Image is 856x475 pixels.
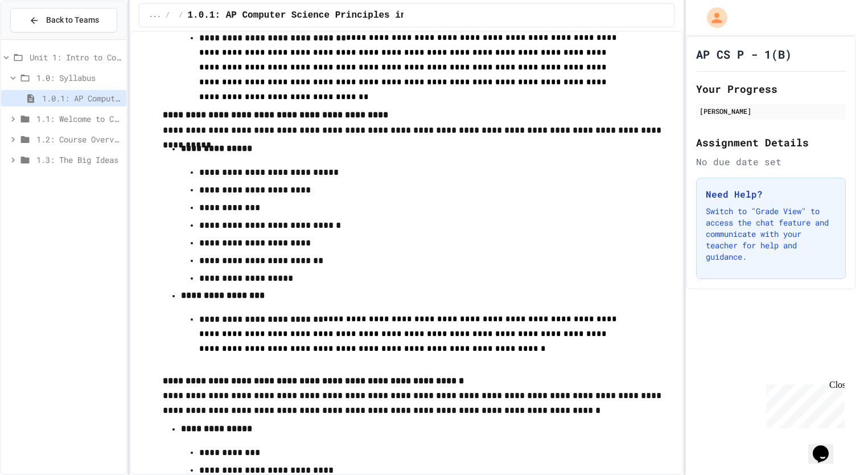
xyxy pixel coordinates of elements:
h2: Your Progress [696,81,846,97]
span: 1.0.1: AP Computer Science Principles in Python Course Syllabus [42,92,122,104]
h1: AP CS P - 1(B) [696,46,792,62]
span: / [166,11,170,20]
span: 1.2: Course Overview and the AP Exam [36,133,122,145]
iframe: chat widget [808,429,845,464]
div: Chat with us now!Close [5,5,79,72]
button: Back to Teams [10,8,117,32]
span: / [179,11,183,20]
div: No due date set [696,155,846,169]
span: Unit 1: Intro to Computer Science [30,51,122,63]
span: 1.3: The Big Ideas [36,154,122,166]
span: ... [149,11,161,20]
h2: Assignment Details [696,134,846,150]
span: Back to Teams [46,14,99,26]
div: [PERSON_NAME] [699,106,842,116]
iframe: chat widget [762,380,845,428]
h3: Need Help? [706,187,836,201]
span: 1.0: Syllabus [36,72,122,84]
span: 1.0.1: AP Computer Science Principles in Python Course Syllabus [187,9,532,22]
span: 1.1: Welcome to Computer Science [36,113,122,125]
p: Switch to "Grade View" to access the chat feature and communicate with your teacher for help and ... [706,206,836,263]
div: My Account [695,5,730,31]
